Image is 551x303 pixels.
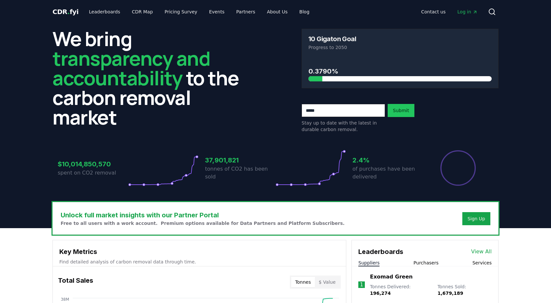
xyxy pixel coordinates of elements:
a: Exomad Green [370,273,413,281]
h3: Key Metrics [59,247,339,257]
h3: $10,014,850,570 [58,159,128,169]
h3: 10 Gigaton Goal [308,36,356,42]
nav: Main [416,6,483,18]
a: Pricing Survey [159,6,202,18]
p: Free to all users with a work account. Premium options available for Data Partners and Platform S... [61,220,345,227]
button: $ Value [315,277,340,287]
p: spent on CO2 removal [58,169,128,177]
a: View All [471,248,492,256]
a: Leaderboards [84,6,126,18]
h2: We bring to the carbon removal market [52,29,249,127]
span: 196,274 [370,291,391,296]
p: Tonnes Sold : [438,283,492,296]
span: . [67,8,70,16]
h3: 0.3790% [308,66,492,76]
a: Contact us [416,6,451,18]
a: Partners [231,6,261,18]
button: Purchasers [413,260,439,266]
tspan: 38M [61,297,69,302]
button: Services [472,260,492,266]
h3: Leaderboards [358,247,403,257]
button: Tonnes [291,277,315,287]
p: of purchases have been delivered [352,165,423,181]
button: Submit [388,104,414,117]
button: Suppliers [358,260,380,266]
span: Log in [457,8,478,15]
a: Events [204,6,230,18]
h3: 37,901,821 [205,155,275,165]
p: tonnes of CO2 has been sold [205,165,275,181]
nav: Main [84,6,315,18]
div: Percentage of sales delivered [440,150,476,186]
p: Tonnes Delivered : [370,283,431,296]
a: Log in [452,6,483,18]
button: Sign Up [462,212,490,225]
a: CDR.fyi [52,7,79,16]
p: Progress to 2050 [308,44,492,51]
span: transparency and accountability [52,45,210,91]
h3: Total Sales [58,276,93,289]
span: CDR fyi [52,8,79,16]
a: About Us [262,6,293,18]
a: CDR Map [127,6,158,18]
p: Find detailed analysis of carbon removal data through time. [59,259,339,265]
a: Blog [294,6,315,18]
span: 1,679,189 [438,291,463,296]
p: 1 [360,281,363,289]
h3: Unlock full market insights with our Partner Portal [61,210,345,220]
h3: 2.4% [352,155,423,165]
a: Sign Up [468,215,485,222]
p: Stay up to date with the latest in durable carbon removal. [302,120,385,133]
